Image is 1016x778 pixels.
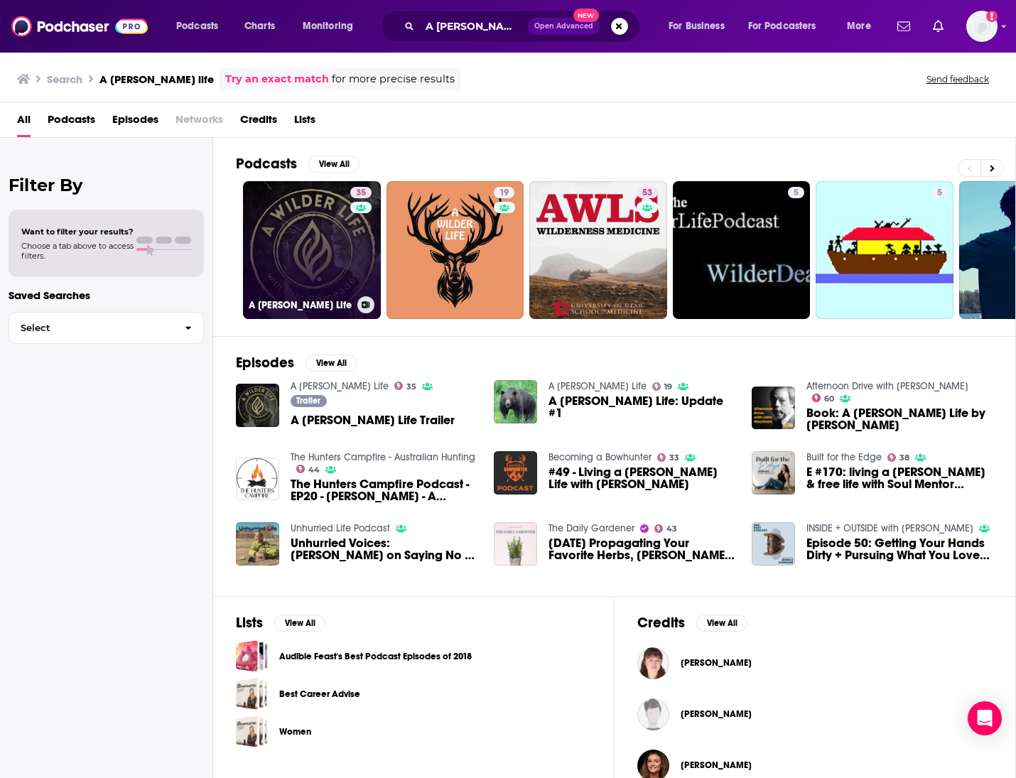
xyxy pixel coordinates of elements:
[236,354,357,372] a: EpisodesView All
[752,522,795,566] img: Episode 50: Getting Your Hands Dirty + Pursuing What You Love Despite The Obstacles With Celestin...
[236,384,279,427] img: A Wilder Life Trailer
[899,455,909,461] span: 38
[966,11,998,42] img: User Profile
[9,175,204,195] h2: Filter By
[986,11,998,22] svg: Add a profile image
[494,380,537,423] img: A Wilder Life: Update #1
[528,18,600,35] button: Open AdvancedNew
[236,458,279,501] img: The Hunters Campfire Podcast - EP20 - Dylan Smith - A Wilder Life
[279,649,472,664] a: Audible Feast's Best Podcast Episodes of 2018
[806,451,882,463] a: Built for the Edge
[291,537,477,561] span: Unhurried Voices: [PERSON_NAME] on Saying No to the Treadmill and Yes to a [PERSON_NAME] Life
[236,522,279,566] img: Unhurried Voices: Christina on Saying No to the Treadmill and Yes to a Wilder Life
[291,478,477,502] a: The Hunters Campfire Podcast - EP20 - Dylan Smith - A Wilder Life
[739,15,837,38] button: open menu
[291,451,475,463] a: The Hunters Campfire - Australian Hunting
[892,14,916,38] a: Show notifications dropdown
[752,387,795,430] img: Book: A Wilder Life by Joan Louwrens
[548,451,652,463] a: Becoming a Bowhunter
[308,156,360,173] button: View All
[937,186,942,200] span: 5
[824,396,834,402] span: 60
[308,467,320,473] span: 44
[812,394,835,402] a: 60
[548,537,735,561] a: April 15, 2021 Propagating Your Favorite Herbs, Elisabeth Christina von Linné, Francis Hallé, Chr...
[548,466,735,490] a: #49 - Living a Wilder Life with Dylan Smith
[548,522,634,534] a: The Daily Gardener
[573,9,599,22] span: New
[236,155,360,173] a: PodcastsView All
[494,451,537,495] a: #49 - Living a Wilder Life with Dylan Smith
[293,15,372,38] button: open menu
[303,16,353,36] span: Monitoring
[966,11,998,42] span: Logged in as gracemyron
[637,614,747,632] a: CreditsView All
[637,698,669,730] a: Dylan Wilder Quinn
[332,71,455,87] span: for more precise results
[244,16,275,36] span: Charts
[806,537,993,561] span: Episode 50: Getting Your Hands Dirty + Pursuing What You Love Despite The Obstacles With [PERSON_...
[9,288,204,302] p: Saved Searches
[112,108,158,137] a: Episodes
[494,187,514,198] a: 19
[657,453,680,462] a: 33
[637,647,669,679] a: Alice Wilder
[968,701,1002,735] div: Open Intercom Messenger
[236,354,294,372] h2: Episodes
[279,724,311,740] a: Women
[296,396,320,405] span: Trailer
[236,640,268,672] span: Audible Feast's Best Podcast Episodes of 2018
[748,16,816,36] span: For Podcasters
[887,453,910,462] a: 38
[294,108,315,137] a: Lists
[236,155,297,173] h2: Podcasts
[637,187,658,198] a: 53
[806,380,968,392] a: Afternoon Drive with John Maytham
[681,708,752,720] a: Dylan Wilder Quinn
[291,537,477,561] a: Unhurried Voices: Christina on Saying No to the Treadmill and Yes to a Wilder Life
[927,14,949,38] a: Show notifications dropdown
[291,478,477,502] span: The Hunters Campfire Podcast - EP20 - [PERSON_NAME] - A [PERSON_NAME] Life
[806,407,993,431] span: Book: A [PERSON_NAME] Life by [PERSON_NAME]
[534,23,593,30] span: Open Advanced
[922,73,993,85] button: Send feedback
[394,10,654,43] div: Search podcasts, credits, & more...
[21,241,134,261] span: Choose a tab above to access filters.
[637,691,993,737] button: Dylan Wilder QuinnDylan Wilder Quinn
[681,708,752,720] span: [PERSON_NAME]
[11,13,148,40] img: Podchaser - Follow, Share and Rate Podcasts
[236,678,268,710] a: Best Career Advise
[548,466,735,490] span: #49 - Living a [PERSON_NAME] Life with [PERSON_NAME]
[806,466,993,490] a: E #170: living a wilder & free life with Soul Mentor Gabriella Wilder
[9,312,204,344] button: Select
[666,526,677,532] span: 43
[931,187,948,198] a: 5
[499,186,509,200] span: 19
[291,414,455,426] span: A [PERSON_NAME] Life Trailer
[274,615,325,632] button: View All
[306,355,357,372] button: View All
[291,380,389,392] a: A Wilder Life
[240,108,277,137] a: Credits
[17,108,31,137] a: All
[296,465,320,473] a: 44
[291,414,455,426] a: A Wilder Life Trailer
[752,451,795,495] a: E #170: living a wilder & free life with Soul Mentor Gabriella Wilder
[420,15,528,38] input: Search podcasts, credits, & more...
[673,181,811,319] a: 5
[236,614,325,632] a: ListsView All
[394,382,417,390] a: 35
[794,186,799,200] span: 5
[166,15,237,38] button: open menu
[48,108,95,137] a: Podcasts
[637,614,685,632] h2: Credits
[494,522,537,566] img: April 15, 2021 Propagating Your Favorite Herbs, Elisabeth Christina von Linné, Francis Hallé, Chr...
[291,522,390,534] a: Unhurried Life Podcast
